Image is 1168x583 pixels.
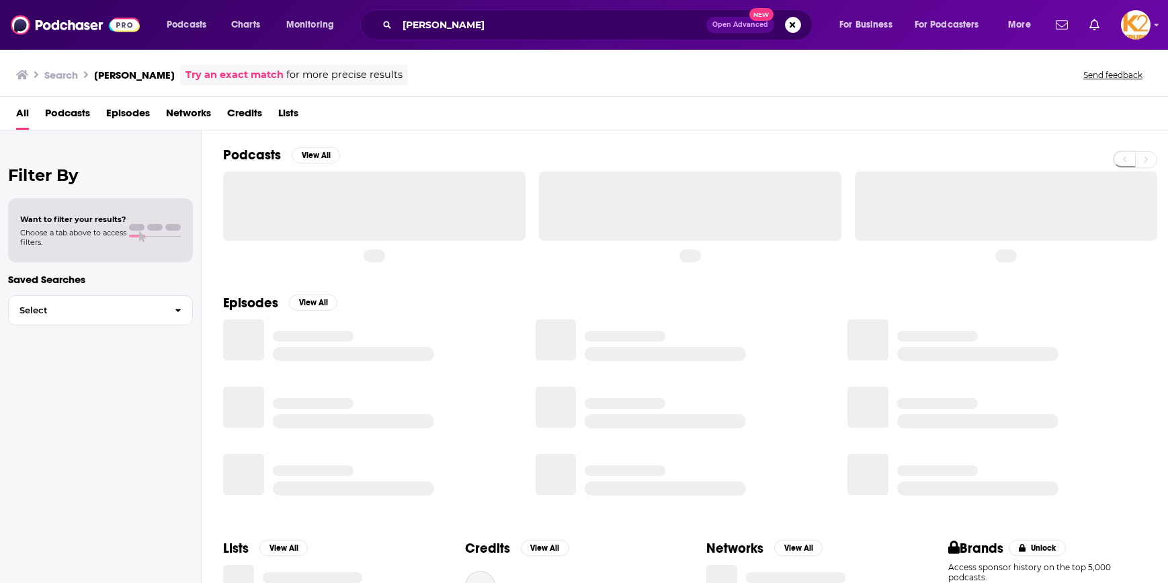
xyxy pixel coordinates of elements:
button: View All [521,540,569,556]
h2: Filter By [8,165,193,185]
span: New [749,8,774,21]
a: CreditsView All [465,540,569,557]
span: Select [9,306,164,315]
button: Send feedback [1079,69,1146,81]
button: View All [259,540,308,556]
img: Podchaser - Follow, Share and Rate Podcasts [11,12,140,38]
p: Access sponsor history on the top 5,000 podcasts. [948,562,1147,582]
span: Want to filter your results? [20,215,126,224]
button: open menu [157,14,224,36]
button: Show profile menu [1121,10,1151,40]
span: Open Advanced [712,22,768,28]
button: View All [774,540,823,556]
span: For Business [839,15,892,34]
a: Try an exact match [185,67,284,83]
a: PodcastsView All [223,147,340,163]
input: Search podcasts, credits, & more... [397,14,706,36]
div: Search podcasts, credits, & more... [373,9,825,40]
button: open menu [999,14,1048,36]
span: Charts [231,15,260,34]
span: For Podcasters [915,15,979,34]
a: Lists [278,102,298,130]
a: ListsView All [223,540,308,557]
a: Charts [222,14,268,36]
h2: Lists [223,540,249,557]
span: Choose a tab above to access filters. [20,228,126,247]
span: Podcasts [167,15,206,34]
span: Monitoring [286,15,334,34]
h2: Episodes [223,295,278,311]
a: Podcasts [45,102,90,130]
h3: Search [44,69,78,81]
span: More [1008,15,1031,34]
a: Episodes [106,102,150,130]
h3: [PERSON_NAME] [94,69,175,81]
a: Credits [227,102,262,130]
a: Networks [166,102,211,130]
a: Show notifications dropdown [1084,13,1105,36]
button: open menu [277,14,351,36]
button: open menu [830,14,909,36]
a: NetworksView All [706,540,823,557]
h2: Credits [465,540,510,557]
button: Unlock [1009,540,1066,556]
button: View All [292,147,340,163]
button: View All [289,295,337,311]
span: for more precise results [286,67,403,83]
h2: Podcasts [223,147,281,163]
a: Show notifications dropdown [1050,13,1073,36]
button: open menu [906,14,999,36]
span: Logged in as K2Krupp [1121,10,1151,40]
a: EpisodesView All [223,295,337,311]
button: Open AdvancedNew [706,17,774,33]
h2: Brands [948,540,1004,557]
a: All [16,102,29,130]
img: User Profile [1121,10,1151,40]
button: Select [8,295,193,325]
h2: Networks [706,540,763,557]
p: Saved Searches [8,273,193,286]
